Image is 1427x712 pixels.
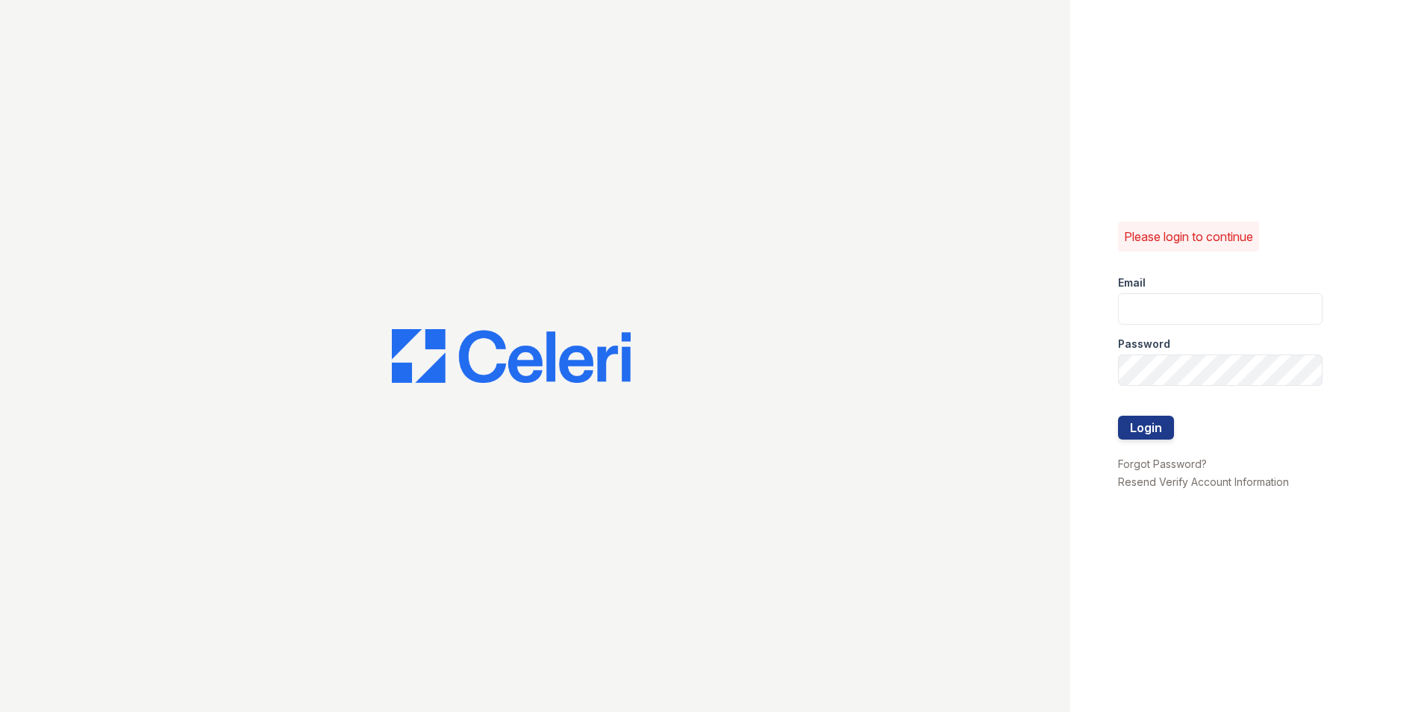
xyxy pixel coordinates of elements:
a: Forgot Password? [1118,458,1207,470]
label: Password [1118,337,1170,352]
p: Please login to continue [1124,228,1253,246]
img: CE_Logo_Blue-a8612792a0a2168367f1c8372b55b34899dd931a85d93a1a3d3e32e68fde9ad4.png [392,329,631,383]
button: Login [1118,416,1174,440]
a: Resend Verify Account Information [1118,475,1289,488]
label: Email [1118,275,1146,290]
